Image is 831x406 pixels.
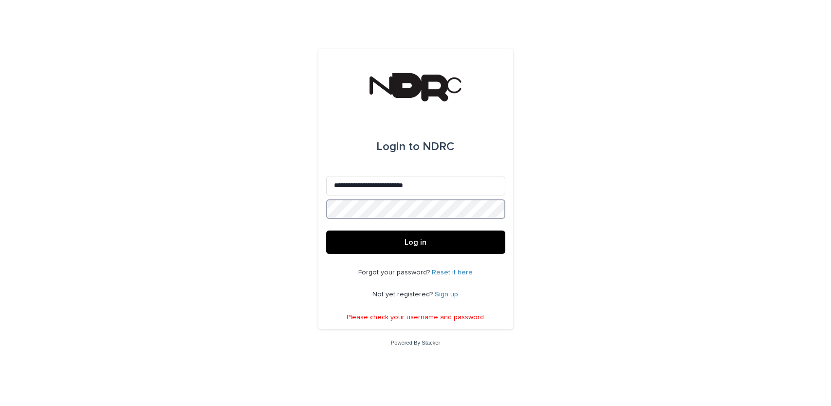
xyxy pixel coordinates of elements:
[373,291,435,298] span: Not yet registered?
[326,231,505,254] button: Log in
[377,133,455,160] div: NDRC
[369,73,462,102] img: fPh53EbzTSOZ76wyQ5GQ
[432,269,473,276] a: Reset it here
[358,269,432,276] span: Forgot your password?
[391,340,440,346] a: Powered By Stacker
[435,291,459,298] a: Sign up
[377,141,420,153] span: Login to
[347,313,484,322] p: Please check your username and password
[405,238,426,246] span: Log in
